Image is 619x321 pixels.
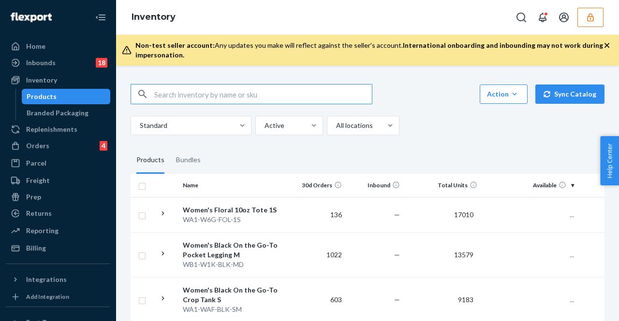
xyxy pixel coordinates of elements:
a: Parcel [6,155,110,171]
div: Reporting [26,226,59,236]
div: Women's Floral 10oz Tote 1S [183,205,284,215]
input: Active [264,121,265,130]
div: Returns [26,209,52,218]
p: ... [485,295,574,305]
div: Inbounds [26,58,56,68]
td: 1022 [288,232,346,277]
a: Products [22,89,111,104]
span: Non-test seller account: [135,41,215,49]
p: ... [485,250,574,260]
div: Add Integration [26,293,69,301]
div: Billing [26,243,46,253]
button: Open notifications [533,8,552,27]
div: Freight [26,176,50,185]
button: Sync Catalog [535,84,604,104]
a: Orders4 [6,138,110,154]
th: Inbound [346,174,404,197]
div: WB1-W1K-BLK-MD [183,260,284,269]
a: Freight [6,173,110,188]
a: Branded Packaging [22,105,111,121]
a: Returns [6,206,110,221]
div: WA1-WAF-BLK-SM [183,305,284,314]
th: 30d Orders [288,174,346,197]
a: Inventory [6,72,110,88]
input: Standard [139,121,140,130]
a: Replenishments [6,122,110,137]
th: Total Units [404,174,481,197]
img: Flexport logo [11,13,52,22]
span: — [394,210,400,219]
a: Inbounds18 [6,55,110,70]
div: Action [487,89,520,99]
div: Inventory [26,75,57,85]
div: Bundles [176,147,201,174]
div: Women's Black On the Go-To Pocket Legging M [183,240,284,260]
div: Any updates you make will reflect against the seller's account. [135,41,604,60]
span: 17010 [450,210,477,219]
button: Open Search Box [512,8,531,27]
span: — [394,295,400,304]
div: Orders [26,141,49,151]
span: 9183 [454,295,477,304]
button: Close Navigation [91,8,110,27]
div: Women's Black On the Go-To Crop Tank S [183,285,284,305]
div: Products [136,147,164,174]
div: Home [26,42,45,51]
a: Billing [6,240,110,256]
button: Help Center [600,136,619,185]
span: 13579 [450,251,477,259]
a: Inventory [132,12,176,22]
ol: breadcrumbs [124,3,183,31]
div: Branded Packaging [27,108,88,118]
td: 136 [288,197,346,232]
input: Search inventory by name or sku [154,84,372,104]
div: Integrations [26,275,67,284]
div: WA1-W6G-FOL-1S [183,215,284,224]
a: Add Integration [6,291,110,303]
a: Reporting [6,223,110,238]
p: ... [485,210,574,220]
button: Action [480,84,528,104]
div: Parcel [26,158,46,168]
div: 4 [100,141,107,151]
th: Name [179,174,288,197]
span: — [394,251,400,259]
th: Available [481,174,578,197]
button: Integrations [6,272,110,287]
div: Prep [26,192,41,202]
div: Products [27,92,57,101]
div: Replenishments [26,125,77,134]
a: Prep [6,189,110,205]
button: Open account menu [554,8,574,27]
div: 18 [96,58,107,68]
a: Home [6,39,110,54]
input: All locations [335,121,336,130]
